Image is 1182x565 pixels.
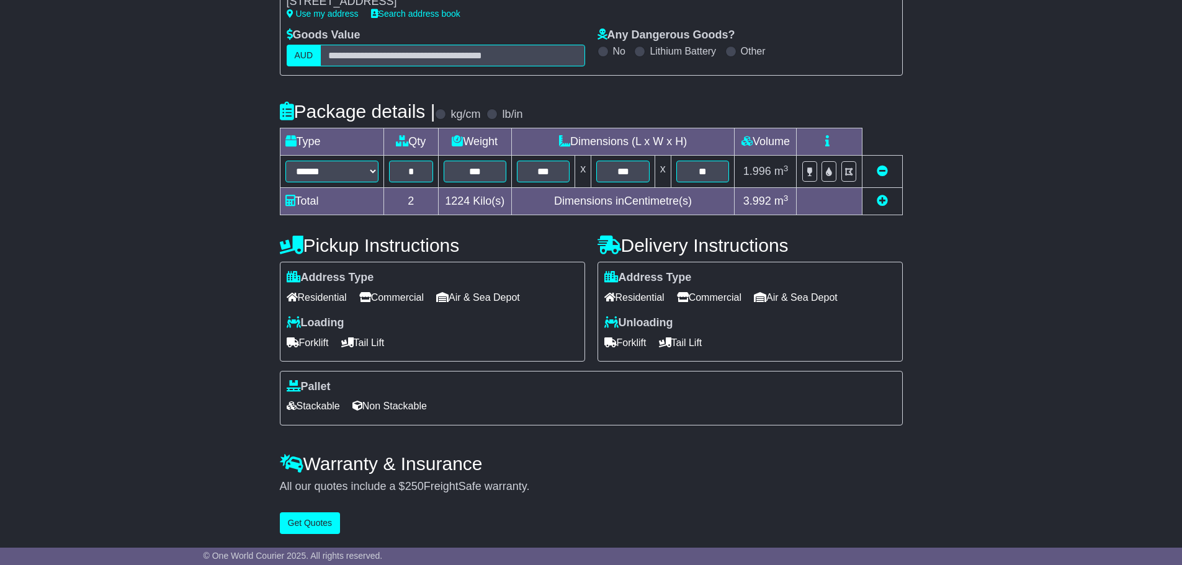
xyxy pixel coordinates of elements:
span: Residential [604,288,665,307]
span: 1224 [445,195,470,207]
div: All our quotes include a $ FreightSafe warranty. [280,480,903,494]
span: 3.992 [743,195,771,207]
label: lb/in [502,108,522,122]
td: Type [280,128,383,156]
td: Dimensions in Centimetre(s) [511,188,735,215]
span: Forklift [604,333,647,352]
h4: Pickup Instructions [280,235,585,256]
label: AUD [287,45,321,66]
h4: Delivery Instructions [598,235,903,256]
td: Dimensions (L x W x H) [511,128,735,156]
td: x [575,156,591,188]
span: Air & Sea Depot [754,288,838,307]
span: Non Stackable [352,396,427,416]
label: Pallet [287,380,331,394]
span: © One World Courier 2025. All rights reserved. [204,551,383,561]
span: Commercial [359,288,424,307]
h4: Package details | [280,101,436,122]
td: Total [280,188,383,215]
a: Add new item [877,195,888,207]
span: Air & Sea Depot [436,288,520,307]
a: Use my address [287,9,359,19]
label: kg/cm [450,108,480,122]
span: m [774,195,789,207]
label: Other [741,45,766,57]
label: Any Dangerous Goods? [598,29,735,42]
h4: Warranty & Insurance [280,453,903,474]
td: Volume [735,128,797,156]
label: Goods Value [287,29,360,42]
span: 1.996 [743,165,771,177]
label: Lithium Battery [650,45,716,57]
label: Unloading [604,316,673,330]
label: Address Type [604,271,692,285]
span: Commercial [677,288,741,307]
sup: 3 [784,194,789,203]
td: Weight [438,128,511,156]
span: Stackable [287,396,340,416]
span: Forklift [287,333,329,352]
td: Qty [383,128,438,156]
a: Search address book [371,9,460,19]
sup: 3 [784,164,789,173]
span: Tail Lift [341,333,385,352]
td: Kilo(s) [438,188,511,215]
button: Get Quotes [280,512,341,534]
label: Loading [287,316,344,330]
a: Remove this item [877,165,888,177]
label: Address Type [287,271,374,285]
span: m [774,165,789,177]
span: Residential [287,288,347,307]
td: 2 [383,188,438,215]
label: No [613,45,625,57]
span: Tail Lift [659,333,702,352]
td: x [655,156,671,188]
span: 250 [405,480,424,492]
